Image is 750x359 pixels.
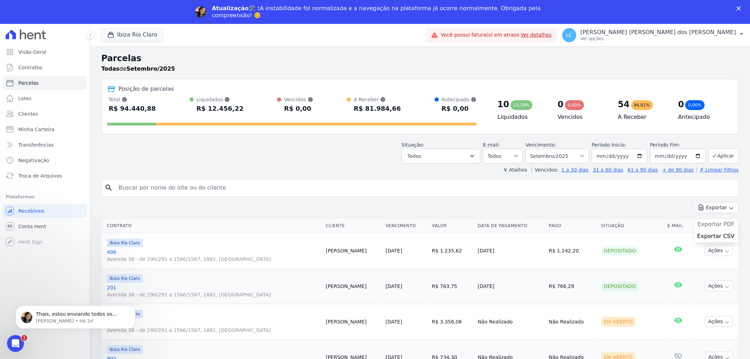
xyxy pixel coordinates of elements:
[354,96,401,103] div: A Receber
[3,204,87,218] a: Recebíveis
[104,184,113,192] i: search
[18,126,55,133] span: Minha Carteira
[18,157,49,164] span: Negativação
[323,304,383,339] td: [PERSON_NAME]
[383,219,429,233] th: Vencimento
[475,268,546,304] td: [DATE]
[3,91,87,105] a: Lotes
[3,122,87,136] a: Minha Carteira
[618,113,667,121] h4: A Receber
[429,219,475,233] th: Valor
[662,167,694,173] a: + de 90 dias
[107,291,320,298] span: Avenida 38 - de 290/291 a 1566/1567, 1881, [GEOGRAPHIC_DATA]
[402,142,424,148] label: Situação:
[685,100,704,110] div: 0,00%
[697,233,735,240] span: Exportar CSV
[18,79,39,86] span: Parcelas
[678,99,684,110] div: 0
[107,327,320,334] span: Avenida 38 - de 290/291 a 1566/1567, 1881, [GEOGRAPHIC_DATA]
[107,320,320,334] a: 207Avenida 38 - de 290/291 a 1566/1567, 1881, [GEOGRAPHIC_DATA]
[442,96,476,103] div: Antecipado
[7,335,24,352] iframe: Intercom live chat
[705,316,733,327] button: Ações
[18,223,46,230] span: Conta Hent
[109,96,156,103] div: Total
[429,268,475,304] td: R$ 763,75
[546,233,598,268] td: R$ 1.242,20
[441,31,552,39] span: Você possui fatura(s) em atraso.
[678,113,727,121] h4: Antecipado
[698,221,736,229] a: Exportar PDF
[442,103,476,114] div: R$ 0,00
[118,85,174,93] div: Posição de parcelas
[107,345,143,354] span: Ibiza Rio Claro
[408,152,421,160] span: Todos
[3,60,87,75] a: Contratos
[18,141,54,148] span: Transferências
[18,49,46,56] span: Visão Geral
[107,284,320,298] a: 201Avenida 38 - de 290/291 a 1566/1567, 1881, [GEOGRAPHIC_DATA]
[107,239,143,247] span: Ibiza Rio Claro
[709,148,739,164] button: Aplicar
[18,64,42,71] span: Contratos
[197,103,244,114] div: R$ 12.456,22
[546,219,598,233] th: Pago
[18,110,38,117] span: Clientes
[386,319,402,325] a: [DATE]
[101,65,175,73] p: de
[18,95,32,102] span: Lotes
[592,142,626,148] label: Período Inicío:
[650,141,706,149] label: Período Fim:
[212,5,260,12] b: Atualização🛠️ :
[581,36,736,41] p: Ver opções
[323,233,383,268] td: [PERSON_NAME]
[593,167,623,173] a: 31 a 60 dias
[697,167,739,173] a: ✗ Limpar Filtros
[475,304,546,339] td: Não Realizado
[521,32,552,38] a: Ver detalhes
[107,249,320,263] a: 406Avenida 38 - de 290/291 a 1566/1567, 1881, [GEOGRAPHIC_DATA]
[3,219,87,233] a: Conta Hent
[3,76,87,90] a: Parcelas
[631,100,653,110] div: 86,81%
[386,283,402,289] a: [DATE]
[475,233,546,268] td: [DATE]
[601,317,636,327] div: Em Aberto
[197,96,244,103] div: Liquidados
[483,142,500,148] label: E-mail:
[101,219,323,233] th: Contrato
[694,202,739,213] button: Exportar
[3,107,87,121] a: Clientes
[475,219,546,233] th: Data de Pagamento
[558,113,607,121] h4: Vencidos
[546,304,598,339] td: Não Realizado
[101,52,739,65] h2: Parcelas
[598,219,665,233] th: Situação
[107,274,143,283] span: Ibiza Rio Claro
[212,5,544,19] div: A instabilidade foi normalizada e a navegação na plataforma já ocorre normalmente. Obrigada pela ...
[386,248,402,254] a: [DATE]
[498,99,509,110] div: 10
[526,142,556,148] label: Vencimento:
[601,281,639,291] div: Depositado
[628,167,658,173] a: 61 a 90 dias
[323,268,383,304] td: [PERSON_NAME]
[705,281,733,291] button: Ações
[737,6,744,11] div: Fechar
[284,103,313,114] div: R$ 0,00
[581,29,736,36] p: [PERSON_NAME] [PERSON_NAME] dos [PERSON_NAME]
[101,28,163,41] button: Ibiza Rio Claro
[114,181,736,195] input: Buscar por nome do lote ou do cliente
[3,45,87,59] a: Visão Geral
[618,99,629,110] div: 54
[429,304,475,339] td: R$ 3.356,06
[511,100,532,110] div: 13,19%
[21,335,27,341] span: 1
[546,268,598,304] td: R$ 766,29
[698,221,735,228] span: Exportar PDF
[565,100,584,110] div: 0,00%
